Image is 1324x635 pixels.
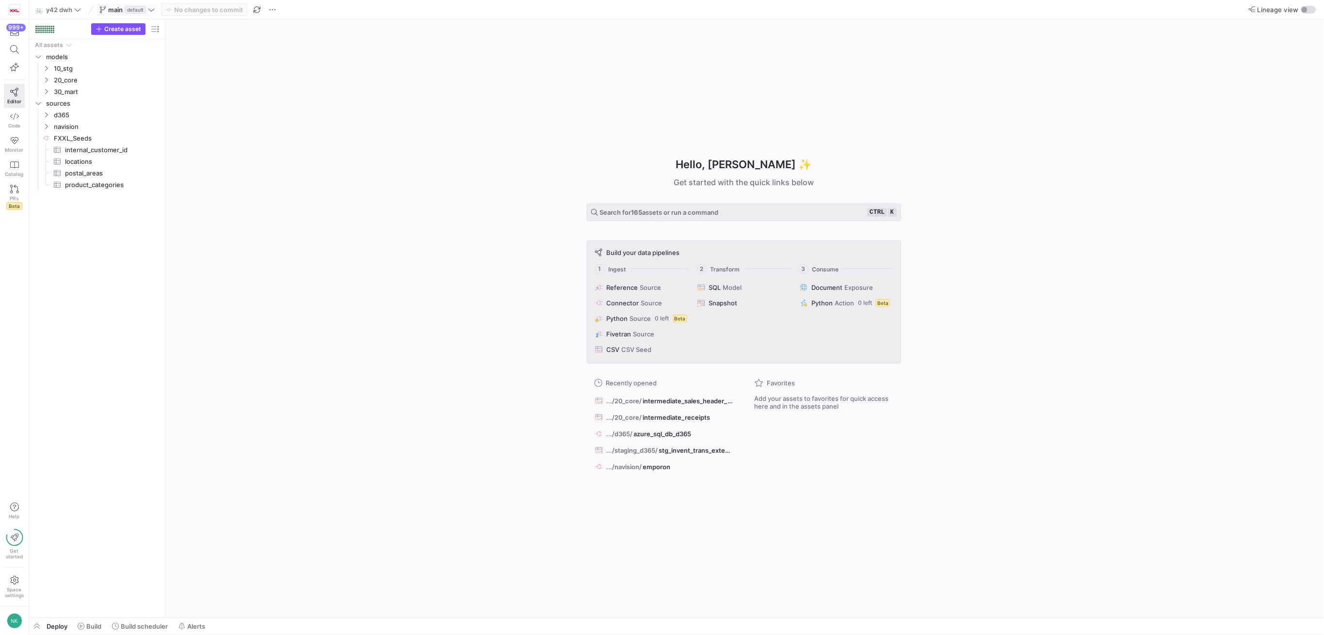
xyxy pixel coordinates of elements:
[54,121,160,132] span: navision
[91,23,145,35] button: Create asset
[607,249,680,256] span: Build your data pipelines
[607,299,639,307] span: Connector
[33,63,161,74] div: Press SPACE to select this row.
[4,23,25,41] button: 999+
[33,86,161,97] div: Press SPACE to select this row.
[630,315,651,322] span: Source
[8,123,20,128] span: Code
[587,176,901,188] div: Get started with the quick links below
[755,395,893,410] span: Add your assets to favorites for quick access here and in the assets panel
[600,208,719,216] span: Search for assets or run a command
[46,51,160,63] span: models
[607,463,642,471] span: .../navision/
[593,395,735,407] button: .../20_core/intermediate_sales_header_nav
[54,133,160,144] span: FXXL_Seeds​​​​​​​​
[35,6,42,13] span: 🚲
[35,42,63,48] div: All assets
[676,157,812,173] h1: Hello, [PERSON_NAME] ✨
[47,622,67,630] span: Deploy
[640,284,662,291] span: Source
[10,5,19,15] img: https://storage.googleapis.com/y42-prod-data-exchange/images/oGOSqxDdlQtxIPYJfiHrUWhjI5fT83rRj0ID...
[593,328,690,340] button: FivetranSource
[593,313,690,324] button: PythonSource0 leftBeta
[767,379,795,387] span: Favorites
[33,179,161,190] a: product_categories​​​​​​​​​
[174,618,210,635] button: Alerts
[4,181,25,214] a: PRsBeta
[876,299,890,307] span: Beta
[6,202,22,210] span: Beta
[643,413,710,421] span: intermediate_receipts
[33,97,161,109] div: Press SPACE to select this row.
[695,297,792,309] button: Snapshot
[593,411,735,424] button: .../20_core/intermediate_receipts
[33,156,161,167] a: locations​​​​​​​​​
[46,98,160,109] span: sources
[54,110,160,121] span: d365
[33,74,161,86] div: Press SPACE to select this row.
[659,446,733,454] span: stg_invent_trans_extended
[593,282,690,293] button: ReferenceSource
[33,51,161,63] div: Press SPACE to select this row.
[673,315,687,322] span: Beta
[888,208,897,217] kbd: k
[587,204,901,221] button: Search for165assets or run a commandctrlk
[33,167,161,179] div: Press SPACE to select this row.
[868,208,887,217] kbd: ctrl
[4,571,25,603] a: Spacesettings
[121,622,168,630] span: Build scheduler
[634,430,692,438] span: azure_sql_db_d365
[33,144,161,156] a: internal_customer_id​​​​​​​​​
[33,179,161,190] div: Press SPACE to select this row.
[641,299,662,307] span: Source
[607,446,658,454] span: .../staging_d365/
[8,513,20,519] span: Help
[844,284,873,291] span: Exposure
[33,39,161,51] div: Press SPACE to select this row.
[86,622,101,630] span: Build
[54,86,160,97] span: 30_mart
[10,195,19,201] span: PRs
[811,284,842,291] span: Document
[46,6,72,14] span: y42 dwh
[4,1,25,18] a: https://storage.googleapis.com/y42-prod-data-exchange/images/oGOSqxDdlQtxIPYJfiHrUWhjI5fT83rRj0ID...
[6,548,23,559] span: Get started
[695,282,792,293] button: SQLModel
[709,299,738,307] span: Snapshot
[622,346,652,353] span: CSV Seed
[108,618,172,635] button: Build scheduler
[607,330,631,338] span: Fivetran
[187,622,205,630] span: Alerts
[4,498,25,524] button: Help
[607,413,642,421] span: .../20_core/
[723,284,742,291] span: Model
[33,121,161,132] div: Press SPACE to select this row.
[607,284,638,291] span: Reference
[73,618,106,635] button: Build
[6,24,26,32] div: 999+
[798,282,894,293] button: DocumentExposure
[97,3,157,16] button: maindefault
[65,179,150,190] span: product_categories​​​​​​​​​
[65,144,150,156] span: internal_customer_id​​​​​​​​​
[593,428,735,440] button: .../d365/azure_sql_db_d365
[593,460,735,473] button: .../navision/emporon
[709,284,721,291] span: SQL
[607,315,628,322] span: Python
[607,430,633,438] span: .../d365/
[1258,6,1299,14] span: Lineage view
[633,330,655,338] span: Source
[607,397,642,405] span: .../20_core/
[33,132,161,144] a: FXXL_Seeds​​​​​​​​
[4,132,25,157] a: Monitor
[5,171,24,177] span: Catalog
[108,6,123,14] span: main
[125,6,146,14] span: default
[33,156,161,167] div: Press SPACE to select this row.
[33,132,161,144] div: Press SPACE to select this row.
[5,587,24,598] span: Space settings
[835,299,854,307] span: Action
[593,444,735,457] button: .../staging_d365/stg_invent_trans_extended
[7,98,21,104] span: Editor
[593,297,690,309] button: ConnectorSource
